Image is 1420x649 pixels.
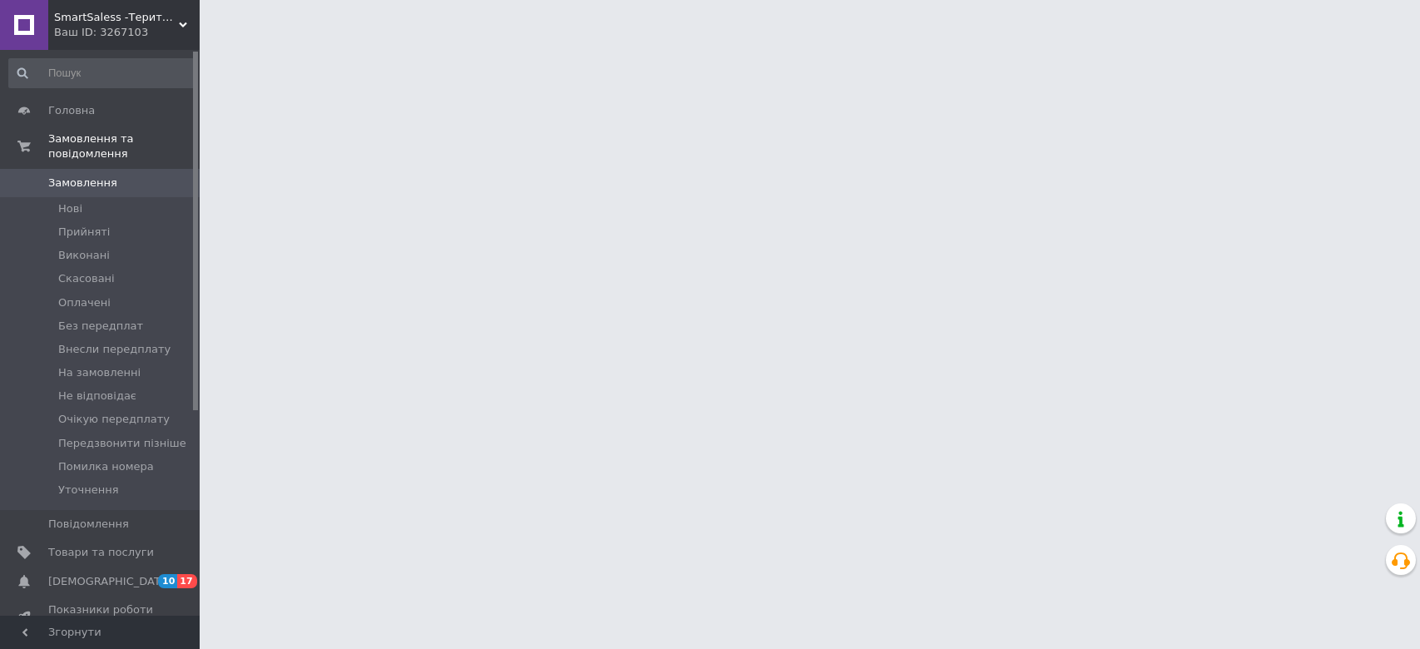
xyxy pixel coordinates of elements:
span: Виконані [58,248,110,263]
span: Уточнення [58,483,118,498]
span: 10 [158,574,177,588]
span: На замовленні [58,365,141,380]
span: Повідомлення [48,517,129,532]
span: Товари та послуги [48,545,154,560]
span: [DEMOGRAPHIC_DATA] [48,574,171,589]
span: Замовлення [48,176,117,191]
span: 17 [177,574,196,588]
input: Пошук [8,58,195,88]
span: Внесли передплату [58,342,171,357]
span: Скасовані [58,271,115,286]
span: Головна [48,103,95,118]
span: Не відповідає [58,389,136,404]
span: Передзвонити пізніше [58,436,186,451]
span: SmartSaless -Територія розумних продажів. Інтернет магазин електроніки та товарів для відпочінку [54,10,179,25]
span: Без передплат [58,319,143,334]
div: Ваш ID: 3267103 [54,25,200,40]
span: Прийняті [58,225,110,240]
span: Замовлення та повідомлення [48,131,200,161]
span: Показники роботи компанії [48,602,154,632]
span: Нові [58,201,82,216]
span: Очікую передплату [58,412,170,427]
span: Помилка номера [58,459,154,474]
span: Оплачені [58,295,111,310]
